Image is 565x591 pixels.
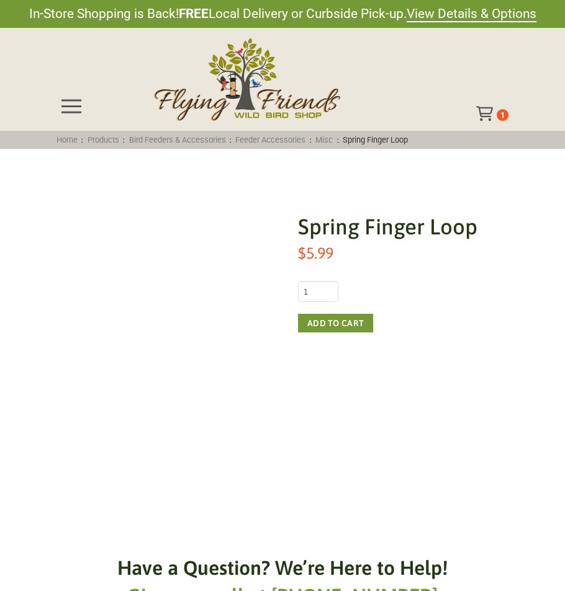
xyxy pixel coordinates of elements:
[476,106,497,121] div: Toggle Off Canvas Content
[298,244,306,262] span: $
[232,135,310,144] a: Feeder Accessories
[83,135,123,144] a: Products
[53,135,82,144] a: Home
[56,91,86,121] div: Toggle Off Canvas Content
[298,244,333,262] bdi: 5.99
[298,314,373,332] button: Add to cart
[117,554,448,582] h6: Have a Question? We’re Here to Help!
[339,135,412,144] span: Spring Finger Loop
[298,281,338,302] input: Product quantity
[179,6,209,21] strong: FREE
[298,211,490,242] h1: Spring Finger Loop
[312,135,337,144] a: Misc
[53,135,412,144] span: : : : : :
[29,5,536,23] span: In-Store Shopping is Back! Local Delivery or Curbside Pick-up.
[407,6,536,22] a: View Details & Options
[500,110,505,120] span: 1
[154,38,340,121] img: Flying Friends Wild Bird Shop Logo
[125,135,230,144] a: Bird Feeders & Accessories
